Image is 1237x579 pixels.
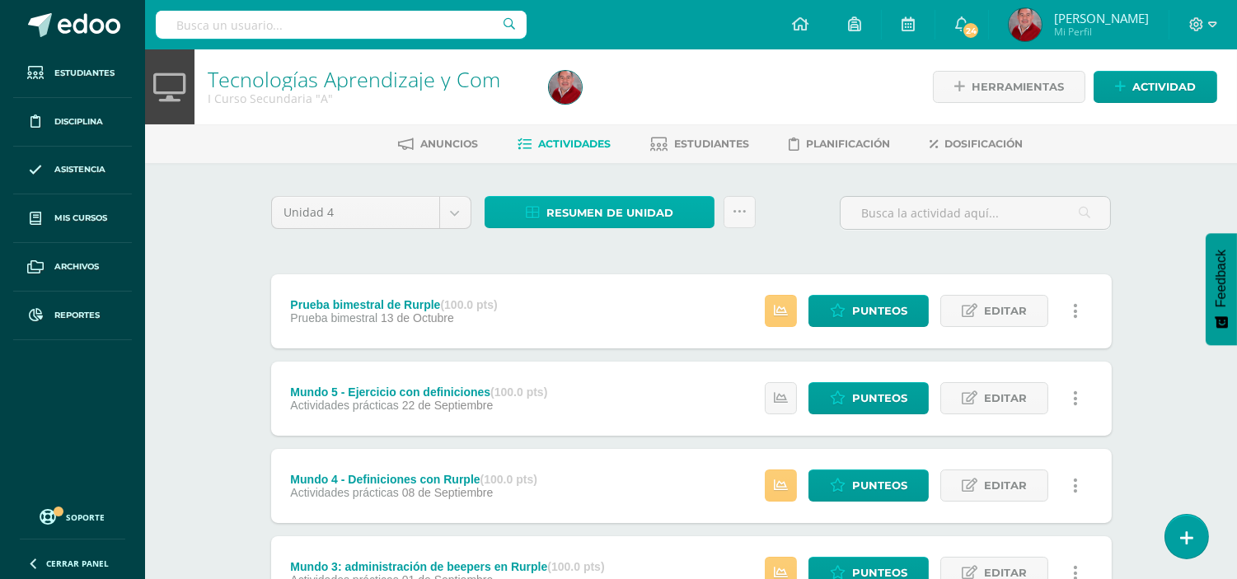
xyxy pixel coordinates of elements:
[930,131,1024,157] a: Dosificación
[945,138,1024,150] span: Dosificación
[933,71,1085,103] a: Herramientas
[13,194,132,243] a: Mis cursos
[402,399,494,412] span: 22 de Septiembre
[54,309,100,322] span: Reportes
[790,131,891,157] a: Planificación
[440,298,497,311] strong: (100.0 pts)
[1054,10,1149,26] span: [PERSON_NAME]
[539,138,611,150] span: Actividades
[54,212,107,225] span: Mis cursos
[290,473,537,486] div: Mundo 4 - Definiciones con Rurple
[1206,233,1237,345] button: Feedback - Mostrar encuesta
[1132,72,1196,102] span: Actividad
[549,71,582,104] img: fd73516eb2f546aead7fb058580fc543.png
[67,511,105,523] span: Soporte
[290,560,604,573] div: Mundo 3: administración de beepers en Rurple
[208,68,529,91] h1: Tecnologías Aprendizaje y Com
[13,98,132,147] a: Disciplina
[13,49,132,98] a: Estudiantes
[13,147,132,195] a: Asistencia
[290,385,547,399] div: Mundo 5 - Ejercicio con definiciones
[402,486,494,499] span: 08 de Septiembre
[399,131,479,157] a: Anuncios
[480,473,537,486] strong: (100.0 pts)
[156,11,527,39] input: Busca un usuario...
[208,91,529,106] div: I Curso Secundaria 'A'
[54,115,103,128] span: Disciplina
[421,138,479,150] span: Anuncios
[208,65,500,93] a: Tecnologías Aprendizaje y Com
[20,505,125,527] a: Soporte
[675,138,750,150] span: Estudiantes
[807,138,891,150] span: Planificación
[13,243,132,292] a: Archivos
[808,382,929,414] a: Punteos
[290,486,399,499] span: Actividades prácticas
[290,298,497,311] div: Prueba bimestral de Rurple
[547,560,604,573] strong: (100.0 pts)
[272,197,471,228] a: Unidad 4
[962,21,980,40] span: 24
[54,67,115,80] span: Estudiantes
[381,311,454,325] span: 13 de Octubre
[841,197,1110,229] input: Busca la actividad aquí...
[1094,71,1217,103] a: Actividad
[290,399,399,412] span: Actividades prácticas
[1009,8,1042,41] img: fd73516eb2f546aead7fb058580fc543.png
[808,469,929,502] a: Punteos
[13,292,132,340] a: Reportes
[984,383,1027,413] span: Editar
[984,470,1027,501] span: Editar
[852,383,907,413] span: Punteos
[651,131,750,157] a: Estudiantes
[490,385,547,399] strong: (100.0 pts)
[852,470,907,501] span: Punteos
[1054,25,1149,39] span: Mi Perfil
[808,295,929,327] a: Punteos
[290,311,377,325] span: Prueba bimestral
[46,558,109,569] span: Cerrar panel
[284,197,427,228] span: Unidad 4
[485,196,715,228] a: Resumen de unidad
[518,131,611,157] a: Actividades
[54,260,99,273] span: Archivos
[546,198,673,228] span: Resumen de unidad
[972,72,1064,102] span: Herramientas
[1214,250,1229,307] span: Feedback
[54,163,105,176] span: Asistencia
[852,296,907,326] span: Punteos
[984,296,1027,326] span: Editar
